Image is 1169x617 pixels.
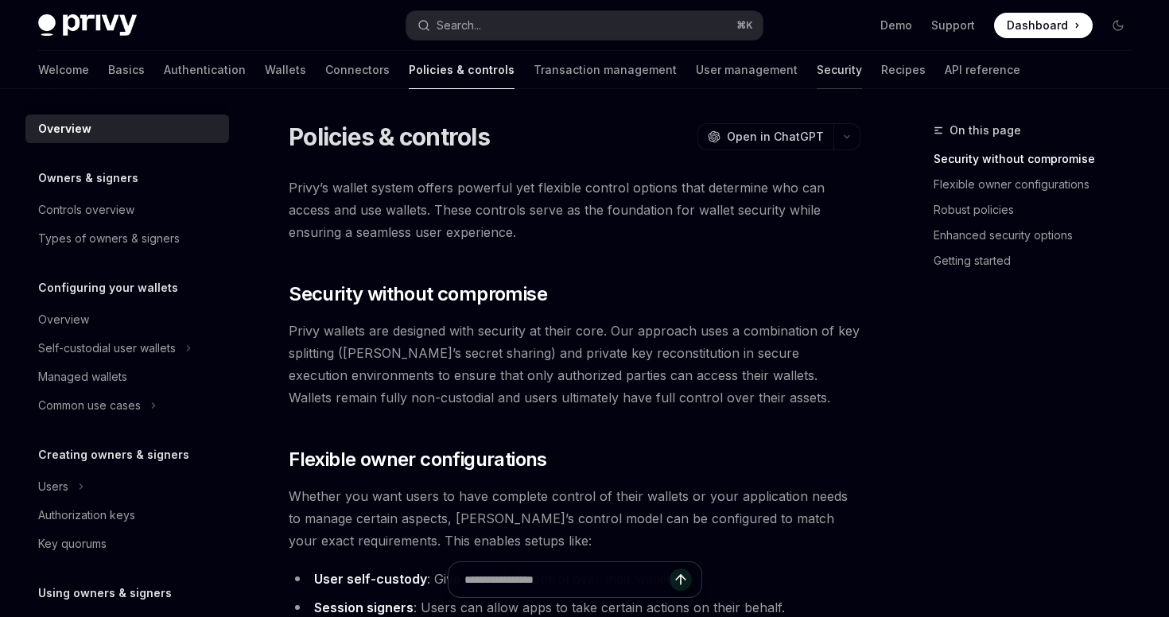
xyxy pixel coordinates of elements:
[406,11,762,40] button: Search...⌘K
[736,19,753,32] span: ⌘ K
[38,119,91,138] div: Overview
[25,391,229,420] button: Common use cases
[38,367,127,386] div: Managed wallets
[38,278,178,297] h5: Configuring your wallets
[38,200,134,219] div: Controls overview
[289,122,490,151] h1: Policies & controls
[25,224,229,253] a: Types of owners & signers
[38,584,172,603] h5: Using owners & signers
[38,169,138,188] h5: Owners & signers
[38,506,135,525] div: Authorization keys
[534,51,677,89] a: Transaction management
[934,197,1144,223] a: Robust policies
[464,562,670,597] input: Ask a question...
[994,13,1093,38] a: Dashboard
[289,485,860,552] span: Whether you want users to have complete control of their wallets or your application needs to man...
[945,51,1020,89] a: API reference
[727,129,824,145] span: Open in ChatGPT
[1007,17,1068,33] span: Dashboard
[697,123,833,150] button: Open in ChatGPT
[25,363,229,391] a: Managed wallets
[38,477,68,496] div: Users
[325,51,390,89] a: Connectors
[289,320,860,409] span: Privy wallets are designed with security at their core. Our approach uses a combination of key sp...
[934,223,1144,248] a: Enhanced security options
[289,281,547,307] span: Security without compromise
[265,51,306,89] a: Wallets
[38,445,189,464] h5: Creating owners & signers
[289,177,860,243] span: Privy’s wallet system offers powerful yet flexible control options that determine who can access ...
[25,472,229,501] button: Users
[25,196,229,224] a: Controls overview
[38,534,107,553] div: Key quorums
[409,51,515,89] a: Policies & controls
[38,339,176,358] div: Self-custodial user wallets
[881,51,926,89] a: Recipes
[38,396,141,415] div: Common use cases
[25,530,229,558] a: Key quorums
[25,501,229,530] a: Authorization keys
[931,17,975,33] a: Support
[934,172,1144,197] a: Flexible owner configurations
[880,17,912,33] a: Demo
[38,310,89,329] div: Overview
[1105,13,1131,38] button: Toggle dark mode
[38,14,137,37] img: dark logo
[289,447,547,472] span: Flexible owner configurations
[38,51,89,89] a: Welcome
[108,51,145,89] a: Basics
[817,51,862,89] a: Security
[38,229,180,248] div: Types of owners & signers
[25,114,229,143] a: Overview
[25,305,229,334] a: Overview
[934,248,1144,274] a: Getting started
[437,16,481,35] div: Search...
[670,568,692,591] button: Send message
[950,121,1021,140] span: On this page
[164,51,246,89] a: Authentication
[25,334,229,363] button: Self-custodial user wallets
[696,51,798,89] a: User management
[934,146,1144,172] a: Security without compromise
